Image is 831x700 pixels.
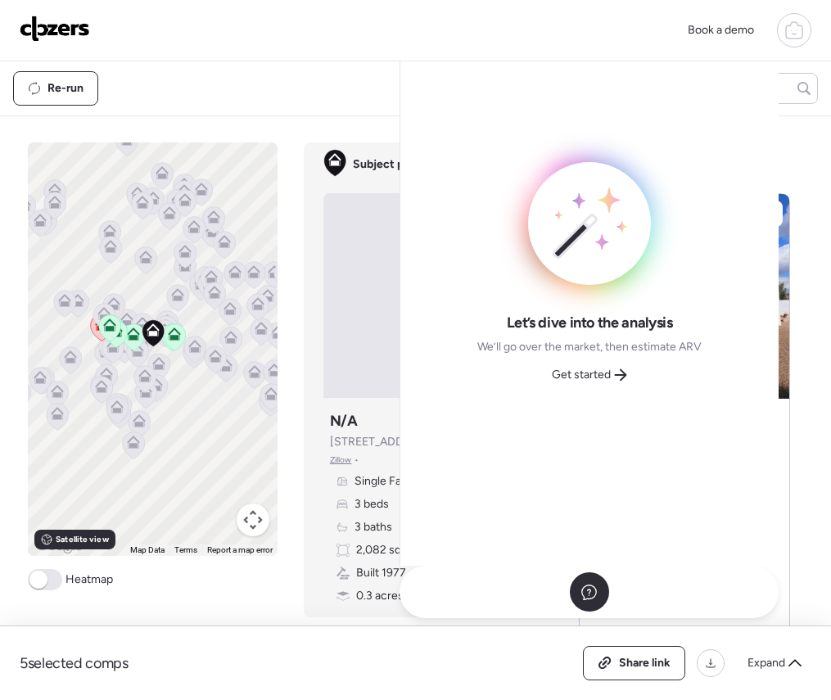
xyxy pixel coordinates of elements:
span: Built 1977 [356,565,406,581]
span: 2,082 sqft [356,542,409,558]
span: Get started [552,367,611,383]
a: Open this area in Google Maps (opens a new window) [32,535,86,556]
span: Share link [619,655,671,671]
button: Map camera controls [237,504,269,536]
span: Garage [612,625,650,641]
img: Logo [20,16,90,42]
span: We’ll go over the market, then estimate ARV [477,339,702,355]
h3: N/A [330,411,358,431]
span: Subject property [353,156,443,173]
span: 3 beds [355,496,389,513]
span: Expand [747,655,785,671]
span: Satellite view [56,533,108,546]
a: Terms (opens in new tab) [174,545,197,554]
span: Zillow [330,454,352,467]
span: Re-run [47,80,84,97]
span: Book a demo [688,23,754,37]
a: Report a map error [207,545,273,554]
button: Map Data [130,544,165,556]
span: • [355,454,359,467]
span: Heatmap [65,571,113,588]
span: Let’s dive into the analysis [507,313,673,332]
span: [STREET_ADDRESS][PERSON_NAME] [330,434,528,450]
span: 5 selected comps [20,653,129,673]
span: 0.3 acres [356,588,404,604]
span: 3 baths [355,519,392,535]
span: Single Family [355,473,422,490]
img: Google [32,535,86,556]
